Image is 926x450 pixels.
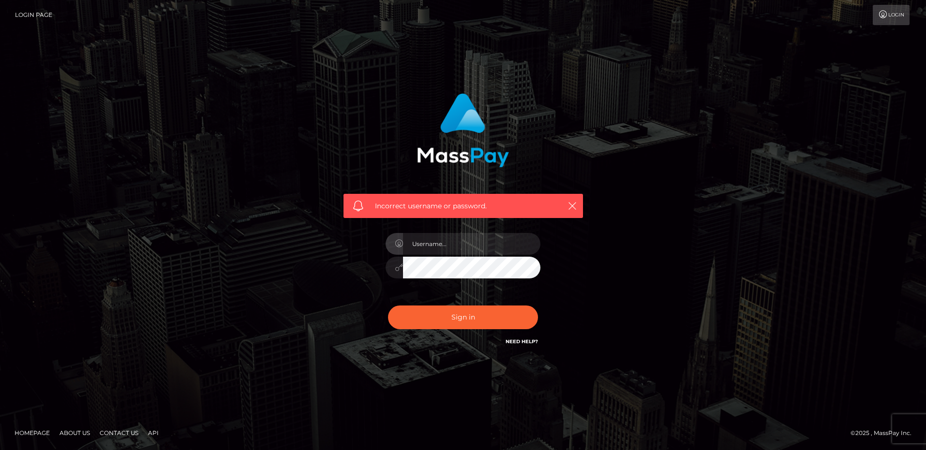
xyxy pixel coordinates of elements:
[417,93,509,167] img: MassPay Login
[506,338,538,345] a: Need Help?
[56,425,94,440] a: About Us
[96,425,142,440] a: Contact Us
[403,233,540,255] input: Username...
[873,5,910,25] a: Login
[375,201,552,211] span: Incorrect username or password.
[15,5,52,25] a: Login Page
[11,425,54,440] a: Homepage
[388,305,538,329] button: Sign in
[851,428,919,438] div: © 2025 , MassPay Inc.
[144,425,163,440] a: API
